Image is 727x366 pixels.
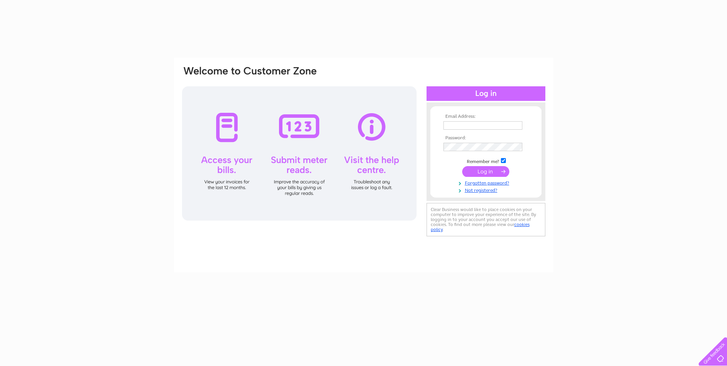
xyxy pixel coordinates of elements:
[462,166,509,177] input: Submit
[443,179,530,186] a: Forgotten password?
[441,157,530,165] td: Remember me?
[427,203,545,236] div: Clear Business would like to place cookies on your computer to improve your experience of the sit...
[443,186,530,193] a: Not registered?
[441,114,530,119] th: Email Address:
[441,135,530,141] th: Password:
[431,222,530,232] a: cookies policy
